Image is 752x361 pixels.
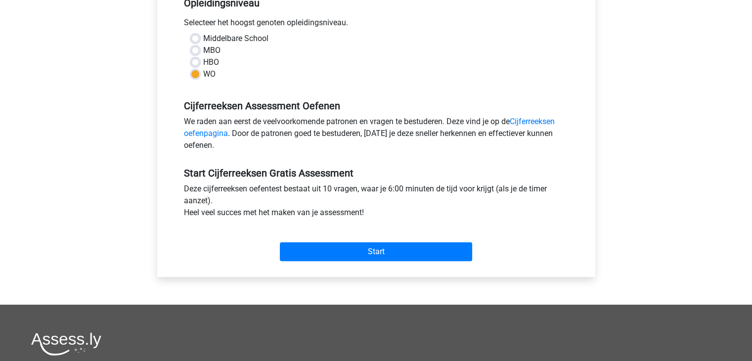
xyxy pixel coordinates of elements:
label: HBO [203,56,219,68]
div: Selecteer het hoogst genoten opleidingsniveau. [177,17,576,33]
input: Start [280,242,472,261]
label: Middelbare School [203,33,268,45]
h5: Cijferreeksen Assessment Oefenen [184,100,569,112]
div: Deze cijferreeksen oefentest bestaat uit 10 vragen, waar je 6:00 minuten de tijd voor krijgt (als... [177,183,576,223]
img: Assessly logo [31,332,101,356]
h5: Start Cijferreeksen Gratis Assessment [184,167,569,179]
div: We raden aan eerst de veelvoorkomende patronen en vragen te bestuderen. Deze vind je op de . Door... [177,116,576,155]
label: WO [203,68,216,80]
label: MBO [203,45,221,56]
